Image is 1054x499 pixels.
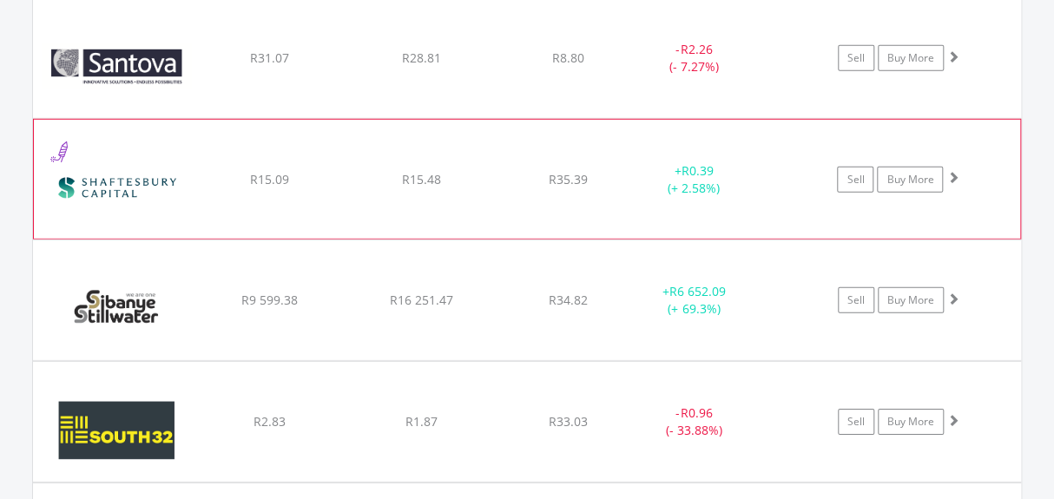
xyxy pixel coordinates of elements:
[549,292,588,308] span: R34.82
[402,171,441,187] span: R15.48
[402,49,441,66] span: R28.81
[549,171,588,187] span: R35.39
[42,20,191,114] img: EQU.ZA.SNV.png
[249,49,288,66] span: R31.07
[680,404,712,421] span: R0.96
[42,384,191,477] img: EQU.ZA.S32.png
[43,141,192,234] img: EQU.ZA.SHC.png
[838,409,874,435] a: Sell
[552,49,584,66] span: R8.80
[549,413,588,430] span: R33.03
[405,413,438,430] span: R1.87
[669,283,726,299] span: R6 652.09
[838,45,874,71] a: Sell
[878,287,944,313] a: Buy More
[240,292,297,308] span: R9 599.38
[877,167,943,193] a: Buy More
[629,404,760,439] div: - (- 33.88%)
[42,262,191,356] img: EQU.ZA.SSW.png
[878,45,944,71] a: Buy More
[681,162,713,179] span: R0.39
[390,292,453,308] span: R16 251.47
[629,283,760,318] div: + (+ 69.3%)
[629,162,759,197] div: + (+ 2.58%)
[838,287,874,313] a: Sell
[253,413,285,430] span: R2.83
[250,171,289,187] span: R15.09
[837,167,873,193] a: Sell
[629,41,760,76] div: - (- 7.27%)
[680,41,712,57] span: R2.26
[878,409,944,435] a: Buy More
